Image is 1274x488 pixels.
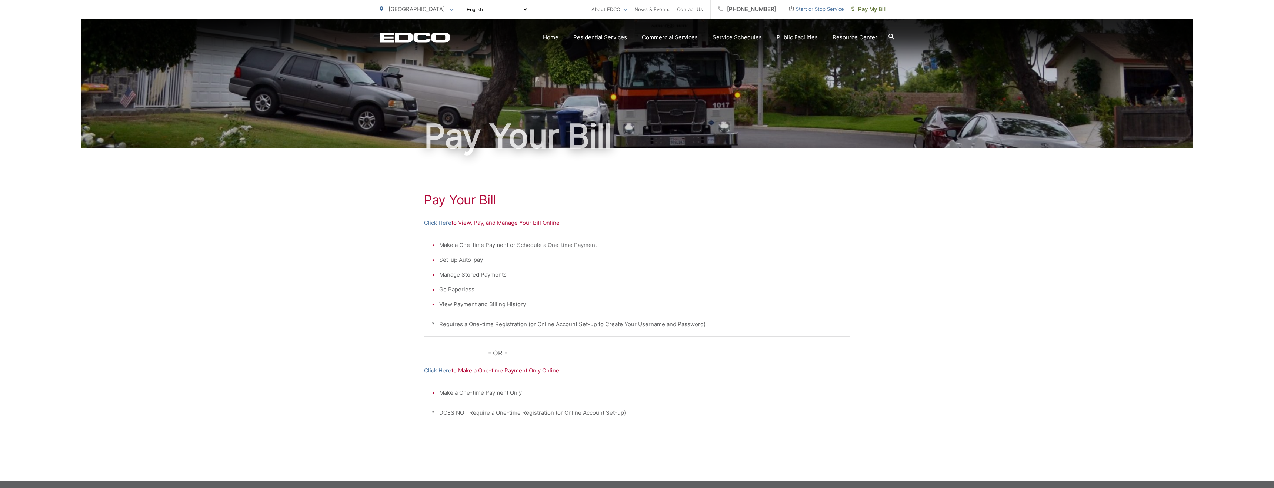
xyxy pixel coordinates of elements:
p: - OR - [488,348,850,359]
a: About EDCO [591,5,627,14]
li: Manage Stored Payments [439,270,842,279]
a: Click Here [424,218,451,227]
li: Set-up Auto-pay [439,255,842,264]
a: Commercial Services [642,33,698,42]
select: Select a language [465,6,528,13]
span: [GEOGRAPHIC_DATA] [388,6,445,13]
h1: Pay Your Bill [424,193,850,207]
a: Service Schedules [713,33,762,42]
a: News & Events [634,5,670,14]
p: to View, Pay, and Manage Your Bill Online [424,218,850,227]
a: Click Here [424,366,451,375]
a: Residential Services [573,33,627,42]
span: Pay My Bill [851,5,887,14]
a: Public Facilities [777,33,818,42]
a: Contact Us [677,5,703,14]
h1: Pay Your Bill [380,118,894,155]
a: Resource Center [833,33,877,42]
p: to Make a One-time Payment Only Online [424,366,850,375]
p: * DOES NOT Require a One-time Registration (or Online Account Set-up) [432,408,842,417]
li: Make a One-time Payment or Schedule a One-time Payment [439,241,842,250]
p: * Requires a One-time Registration (or Online Account Set-up to Create Your Username and Password) [432,320,842,329]
li: Make a One-time Payment Only [439,388,842,397]
a: EDCD logo. Return to the homepage. [380,32,450,43]
li: View Payment and Billing History [439,300,842,309]
li: Go Paperless [439,285,842,294]
a: Home [543,33,558,42]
